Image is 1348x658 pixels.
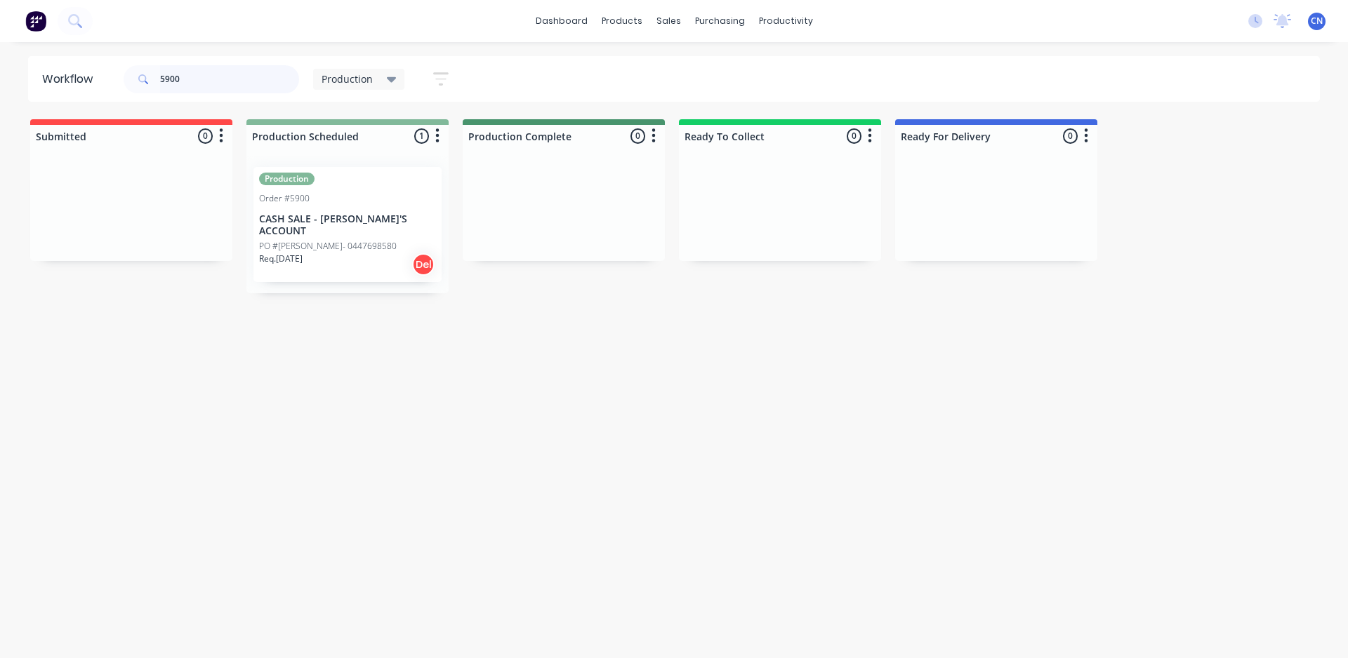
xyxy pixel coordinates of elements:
[259,253,303,265] p: Req. [DATE]
[253,167,442,282] div: ProductionOrder #5900CASH SALE - [PERSON_NAME]'S ACCOUNTPO #[PERSON_NAME]- 0447698580Req.[DATE]Del
[160,65,299,93] input: Search for orders...
[412,253,435,276] div: Del
[259,192,310,205] div: Order #5900
[752,11,820,32] div: productivity
[1311,15,1323,27] span: CN
[259,173,315,185] div: Production
[25,11,46,32] img: Factory
[649,11,688,32] div: sales
[595,11,649,32] div: products
[42,71,100,88] div: Workflow
[529,11,595,32] a: dashboard
[259,240,397,253] p: PO #[PERSON_NAME]- 0447698580
[259,213,436,237] p: CASH SALE - [PERSON_NAME]'S ACCOUNT
[322,72,373,86] span: Production
[688,11,752,32] div: purchasing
